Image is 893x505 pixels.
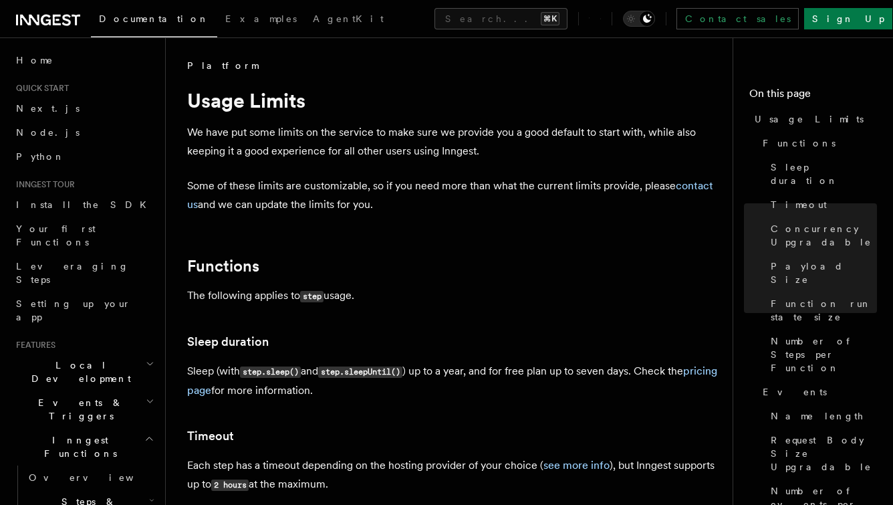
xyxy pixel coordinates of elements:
[11,340,55,350] span: Features
[771,260,877,286] span: Payload Size
[16,298,131,322] span: Setting up your app
[11,120,157,144] a: Node.js
[187,332,269,351] a: Sleep duration
[187,286,722,306] p: The following applies to usage.
[305,4,392,36] a: AgentKit
[187,88,722,112] h1: Usage Limits
[91,4,217,37] a: Documentation
[11,254,157,292] a: Leveraging Steps
[16,103,80,114] span: Next.js
[16,199,154,210] span: Install the SDK
[11,83,69,94] span: Quick start
[11,391,157,428] button: Events & Triggers
[771,334,877,375] span: Number of Steps per Function
[11,433,144,460] span: Inngest Functions
[749,86,877,107] h4: On this page
[11,96,157,120] a: Next.js
[187,257,259,276] a: Functions
[16,261,129,285] span: Leveraging Steps
[187,427,234,445] a: Timeout
[676,8,799,29] a: Contact sales
[11,359,146,385] span: Local Development
[771,222,877,249] span: Concurrency Upgradable
[763,136,836,150] span: Functions
[313,13,384,24] span: AgentKit
[757,380,877,404] a: Events
[755,112,864,126] span: Usage Limits
[300,291,324,302] code: step
[187,362,722,400] p: Sleep (with and ) up to a year, and for free plan up to seven days. Check the for more information.
[11,193,157,217] a: Install the SDK
[11,428,157,466] button: Inngest Functions
[187,123,722,161] p: We have put some limits on the service to make sure we provide you a good default to start with, ...
[187,177,722,214] p: Some of these limits are customizable, so if you need more than what the current limits provide, ...
[763,385,827,399] span: Events
[804,8,892,29] a: Sign Up
[99,13,209,24] span: Documentation
[16,151,65,162] span: Python
[765,193,877,217] a: Timeout
[23,466,157,490] a: Overview
[225,13,297,24] span: Examples
[11,353,157,391] button: Local Development
[187,456,722,494] p: Each step has a timeout depending on the hosting provider of your choice ( ), but Inngest support...
[765,428,877,479] a: Request Body Size Upgradable
[217,4,305,36] a: Examples
[757,131,877,155] a: Functions
[771,409,864,423] span: Name length
[543,459,610,472] a: see more info
[623,11,655,27] button: Toggle dark mode
[211,480,249,491] code: 2 hours
[434,8,567,29] button: Search...⌘K
[11,144,157,169] a: Python
[765,292,877,329] a: Function run state size
[11,217,157,254] a: Your first Functions
[765,155,877,193] a: Sleep duration
[765,329,877,380] a: Number of Steps per Function
[11,179,75,190] span: Inngest tour
[771,433,877,474] span: Request Body Size Upgradable
[187,59,258,72] span: Platform
[765,254,877,292] a: Payload Size
[541,12,559,25] kbd: ⌘K
[240,367,301,378] code: step.sleep()
[11,48,157,72] a: Home
[16,127,80,138] span: Node.js
[765,217,877,254] a: Concurrency Upgradable
[16,54,53,67] span: Home
[29,472,166,483] span: Overview
[749,107,877,131] a: Usage Limits
[16,223,96,247] span: Your first Functions
[765,404,877,428] a: Name length
[11,292,157,329] a: Setting up your app
[11,396,146,423] span: Events & Triggers
[318,367,402,378] code: step.sleepUntil()
[771,297,877,324] span: Function run state size
[771,161,877,187] span: Sleep duration
[771,198,827,211] span: Timeout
